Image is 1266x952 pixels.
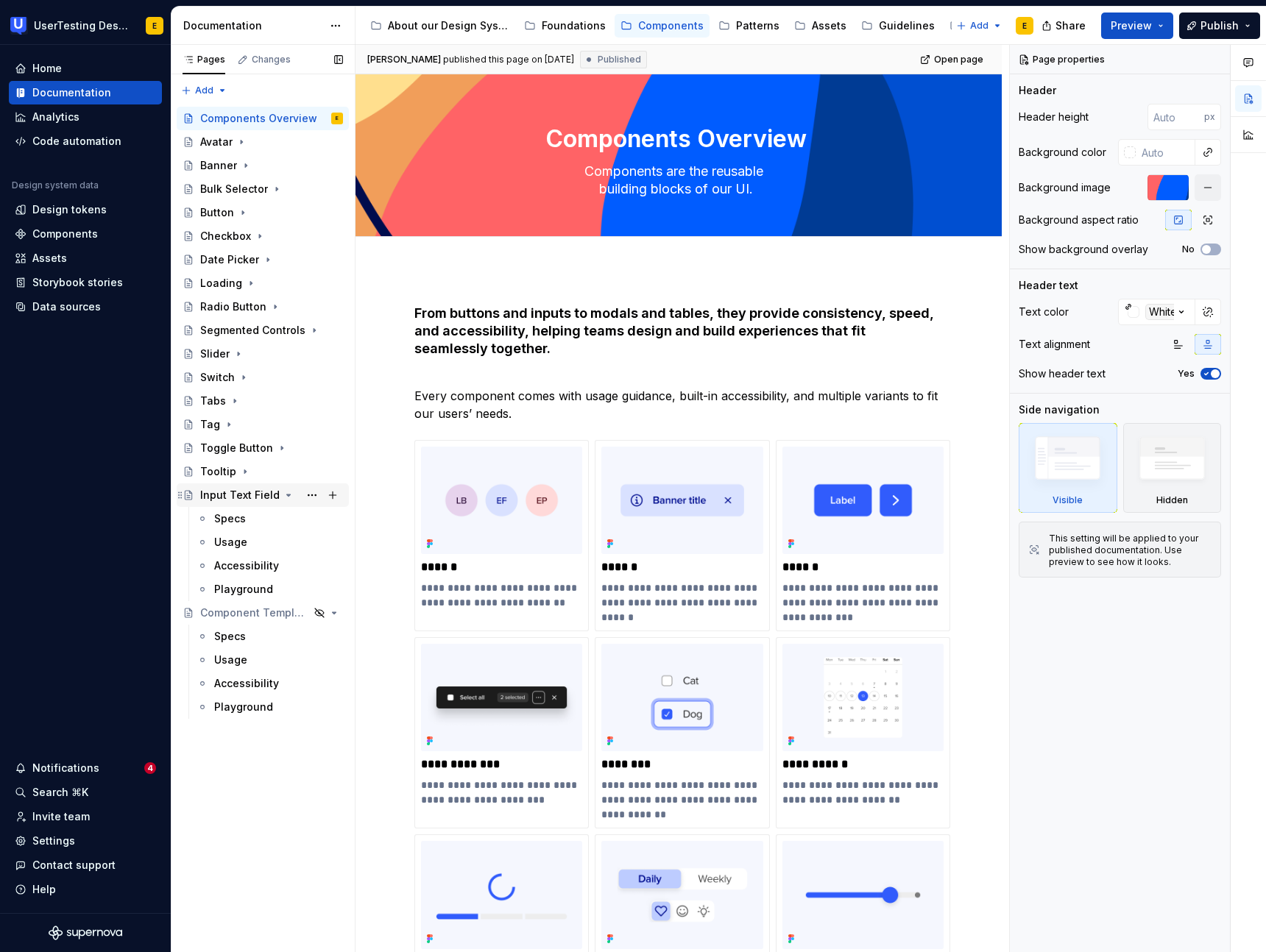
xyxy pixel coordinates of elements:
[9,295,162,319] a: Data sources
[32,85,111,100] div: Documentation
[177,107,349,719] div: Page tree
[191,625,349,648] a: Specs
[200,323,305,338] div: Segmented Controls
[782,447,944,554] img: a7b1ddb6-d7c8-4ffa-8f6e-3757d5e5df0a.png
[191,578,349,601] a: Playground
[214,558,279,573] div: Accessibility
[1182,244,1195,255] label: No
[177,460,349,483] a: Tooltip
[177,201,349,224] a: Button
[32,299,101,314] div: Data sources
[191,507,349,530] a: Specs
[177,271,349,295] a: Loading
[1111,18,1152,33] span: Preview
[736,18,779,33] div: Patterns
[1019,242,1148,257] div: Show background overlay
[214,535,247,550] div: Usage
[1019,83,1056,98] div: Header
[32,275,123,290] div: Storybook stories
[49,926,122,940] svg: Supernova Logo
[1118,299,1195,325] button: White
[1179,13,1260,39] button: Publish
[812,18,846,33] div: Assets
[782,841,944,948] img: d0ad63cc-5354-4d40-b80e-8c35db9ed56d.png
[388,18,509,33] div: About our Design System
[879,18,935,33] div: Guidelines
[200,299,266,314] div: Radio Button
[855,14,941,38] a: Guidelines
[1019,402,1100,417] div: Side navigation
[542,18,606,33] div: Foundations
[1019,145,1106,160] div: Background color
[3,10,168,41] button: UserTesting Design SystemE
[9,129,162,153] a: Code automation
[944,14,1033,38] a: Updates
[1019,180,1111,195] div: Background image
[1019,278,1078,293] div: Header text
[782,644,944,751] img: 59ece020-6796-4549-a190-1d7d075f33ae.png
[1019,110,1089,124] div: Header height
[443,54,574,65] div: published this page on [DATE]
[32,227,98,241] div: Components
[1055,18,1086,33] span: Share
[177,366,349,389] a: Switch
[1178,368,1195,380] label: Yes
[712,14,785,38] a: Patterns
[177,389,349,413] a: Tabs
[601,841,763,948] img: 5e76cf96-f326-493a-84d7-b2d7cedc3b08.png
[200,347,230,361] div: Slider
[32,858,116,873] div: Contact support
[934,54,983,65] span: Open page
[518,14,612,38] a: Foundations
[191,648,349,672] a: Usage
[195,85,213,96] span: Add
[9,853,162,877] button: Contact support
[32,251,67,266] div: Assets
[32,134,121,149] div: Code automation
[32,785,88,800] div: Search ⌘K
[200,135,233,149] div: Avatar
[191,695,349,719] a: Playground
[200,394,226,408] div: Tabs
[200,605,309,620] div: Component Template
[9,829,162,853] a: Settings
[177,436,349,460] a: Toggle Button
[200,276,242,291] div: Loading
[191,554,349,578] a: Accessibility
[9,57,162,80] a: Home
[9,81,162,104] a: Documentation
[32,882,56,897] div: Help
[200,464,236,479] div: Tooltip
[1204,111,1215,123] p: px
[12,180,99,191] div: Design system data
[177,295,349,319] a: Radio Button
[183,18,322,33] div: Documentation
[1019,337,1090,352] div: Text alignment
[34,18,128,33] div: UserTesting Design System
[177,601,349,625] a: Component Template
[152,20,157,32] div: E
[183,54,225,65] div: Pages
[421,447,582,554] img: 3793ffc1-46eb-4d81-aad1-87128e6e4394.png
[9,756,162,780] button: Notifications4
[414,387,943,422] p: Every component comes with usage guidance, built-in accessibility, and multiple variants to fit o...
[177,483,349,507] a: Input Text Field
[1053,494,1083,506] div: Visible
[252,54,291,65] div: Changes
[916,49,990,70] a: Open page
[177,177,349,201] a: Bulk Selector
[32,761,99,775] div: Notifications
[1034,13,1095,39] button: Share
[638,18,704,33] div: Components
[200,252,259,267] div: Date Picker
[9,805,162,828] a: Invite team
[615,14,710,38] a: Components
[601,447,763,554] img: ed96c0ca-4300-4439-9b30-10638b8c1428.png
[191,530,349,554] a: Usage
[200,158,237,173] div: Banner
[177,342,349,366] a: Slider
[1049,533,1212,568] div: This setting will be applied to your published documentation. Use preview to see how it looks.
[144,762,156,774] span: 4
[200,229,251,244] div: Checkbox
